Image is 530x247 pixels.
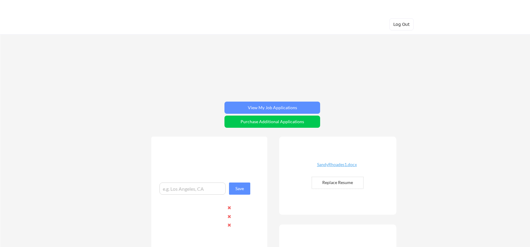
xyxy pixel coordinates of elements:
button: Purchase Additional Applications [224,116,320,128]
button: Save [229,183,250,195]
div: SandyRhoades1.docx [301,162,373,167]
button: Log Out [389,18,414,30]
input: e.g. Los Angeles, CA [159,183,226,195]
button: View My Job Applications [224,102,320,114]
a: SandyRhoades1.docx [301,162,373,172]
